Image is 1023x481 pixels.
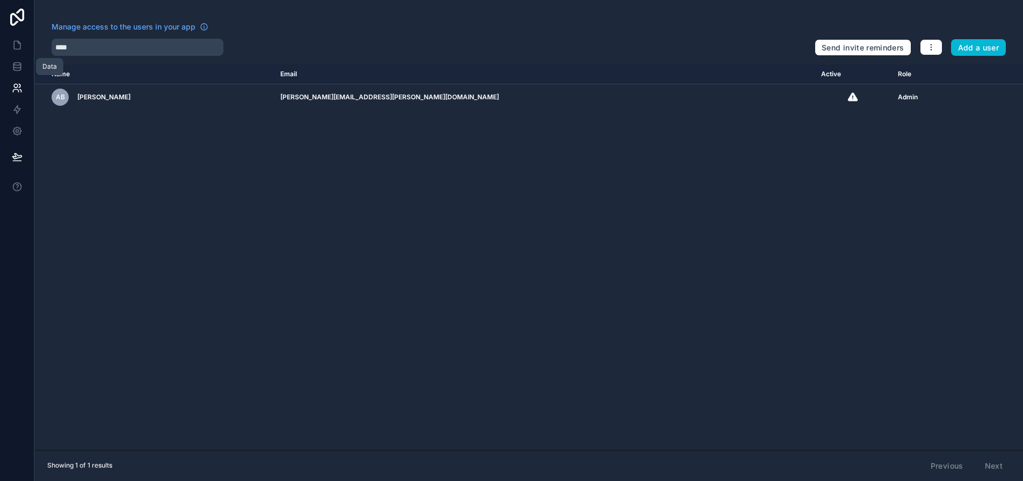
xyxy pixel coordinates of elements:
button: Add a user [951,39,1006,56]
button: Send invite reminders [815,39,911,56]
th: Role [891,64,968,84]
th: Email [274,64,815,84]
span: Admin [898,93,918,101]
th: Active [815,64,891,84]
span: Showing 1 of 1 results [47,461,112,470]
span: AB [56,93,65,101]
span: [PERSON_NAME] [77,93,130,101]
div: Data [42,62,57,71]
span: Manage access to the users in your app [52,21,195,32]
th: Name [34,64,274,84]
td: [PERSON_NAME][EMAIL_ADDRESS][PERSON_NAME][DOMAIN_NAME] [274,84,815,111]
a: Manage access to the users in your app [52,21,208,32]
div: scrollable content [34,64,1023,450]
